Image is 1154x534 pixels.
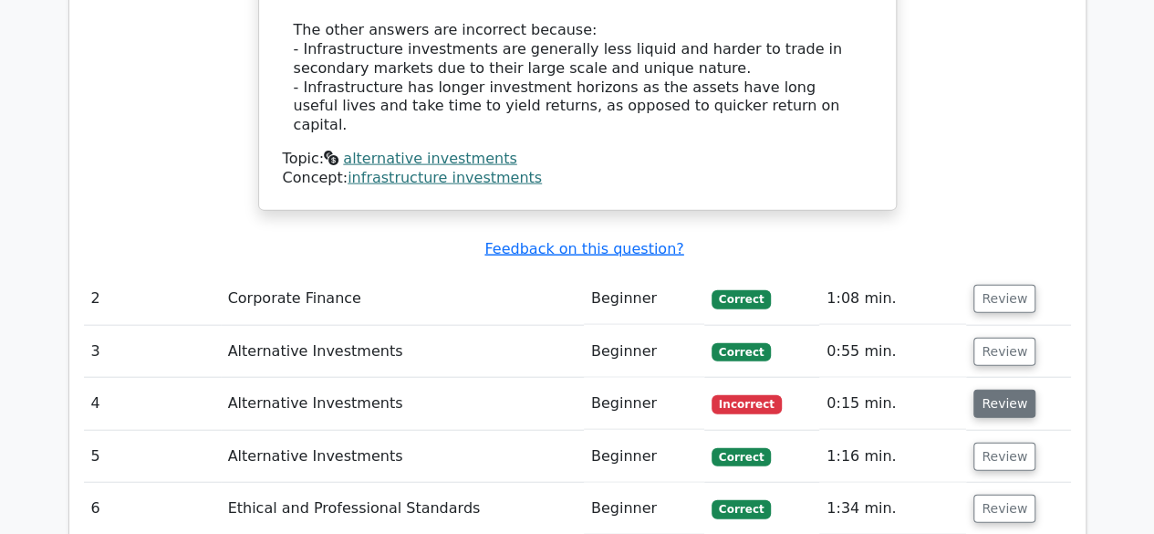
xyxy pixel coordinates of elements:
button: Review [973,443,1035,471]
td: 0:55 min. [819,326,966,378]
td: Alternative Investments [221,431,584,483]
div: Topic: [283,150,872,169]
td: 3 [84,326,221,378]
span: Correct [712,448,771,466]
td: Corporate Finance [221,273,584,325]
td: Beginner [584,431,704,483]
div: Concept: [283,169,872,188]
td: 5 [84,431,221,483]
button: Review [973,495,1035,523]
td: 1:08 min. [819,273,966,325]
span: Correct [712,500,771,518]
td: Beginner [584,378,704,430]
td: Beginner [584,326,704,378]
td: 2 [84,273,221,325]
td: Alternative Investments [221,378,584,430]
button: Review [973,338,1035,366]
td: 1:16 min. [819,431,966,483]
button: Review [973,390,1035,418]
td: Alternative Investments [221,326,584,378]
a: infrastructure investments [348,169,542,186]
td: 4 [84,378,221,430]
a: alternative investments [343,150,516,167]
span: Incorrect [712,395,782,414]
td: Beginner [584,273,704,325]
span: Correct [712,343,771,361]
span: Correct [712,290,771,309]
td: 0:15 min. [819,378,966,430]
button: Review [973,285,1035,313]
a: Feedback on this question? [484,240,683,257]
